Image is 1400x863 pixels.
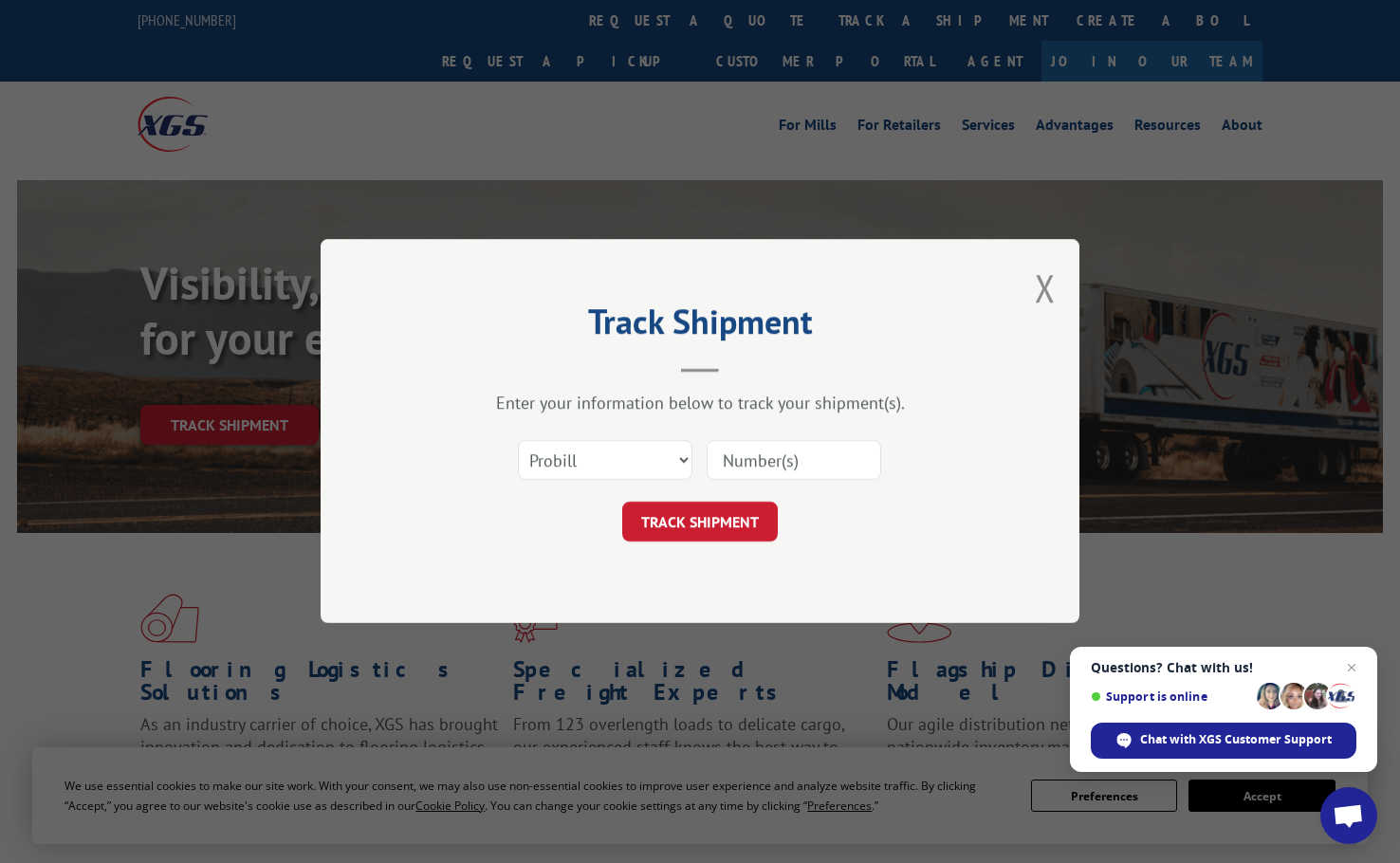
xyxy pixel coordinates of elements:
[1091,660,1356,675] span: Questions? Chat with us!
[1140,731,1332,748] span: Chat with XGS Customer Support
[1091,723,1356,759] div: Chat with XGS Customer Support
[415,308,985,344] h2: Track Shipment
[1091,689,1250,704] span: Support is online
[1035,263,1056,313] button: Close modal
[622,503,778,542] button: TRACK SHIPMENT
[1340,656,1363,679] span: Close chat
[1320,787,1377,844] div: Open chat
[707,441,881,481] input: Number(s)
[415,393,985,414] div: Enter your information below to track your shipment(s).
